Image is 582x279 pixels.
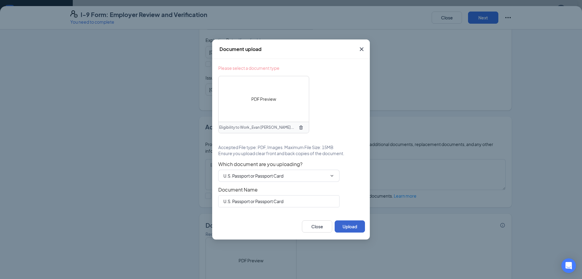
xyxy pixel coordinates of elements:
[219,46,262,53] div: Document upload
[335,220,365,233] button: Upload
[219,125,296,131] span: Eligibility to Work_Evan [PERSON_NAME].pdf
[296,123,306,132] button: TrashOutline
[218,150,344,156] span: Ensure you upload clear front and back copies of the document.
[218,161,364,167] span: Which document are you uploading?
[218,144,333,150] span: Accepted File type: PDF, Images. Maximum File Size: 15MB
[358,46,365,53] svg: Cross
[251,96,276,102] span: PDF Preview
[218,65,279,71] span: Please select a document type
[302,220,332,233] button: Close
[218,187,364,193] span: Document Name
[561,258,576,273] div: Open Intercom Messenger
[223,172,327,179] input: Select document type
[353,39,370,59] button: Close
[218,195,339,207] input: Enter document name
[329,173,334,178] svg: ChevronDown
[299,125,303,130] svg: TrashOutline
